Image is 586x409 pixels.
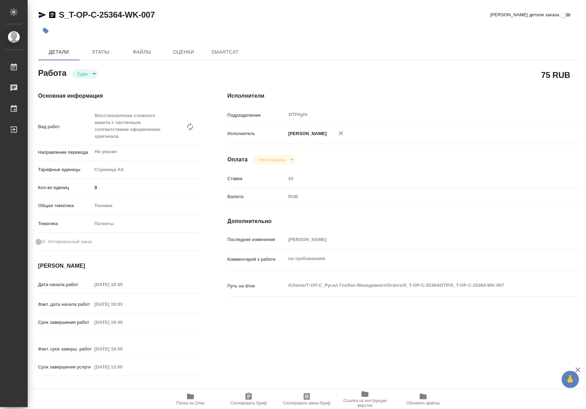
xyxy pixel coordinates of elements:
[84,48,117,56] span: Этапы
[38,262,200,270] h4: [PERSON_NAME]
[38,281,92,288] p: Дата начала работ
[228,92,578,100] h4: Исполнители
[340,398,390,408] span: Ссылка на инструкции верстки
[286,253,549,265] textarea: по требованиям
[286,191,549,203] div: RUB
[38,346,92,353] p: Факт. срок заверш. работ
[48,11,56,19] button: Скопировать ссылку
[75,71,90,77] button: Сдан
[283,401,330,406] span: Скопировать мини-бриф
[286,279,549,291] textarea: /Clients/Т-ОП-С_Русал Глобал Менеджмент/Orders/S_T-OP-C-25364/DTP/S_T-OP-C-25364-WK-007
[92,218,200,230] div: Патенты
[38,23,53,38] button: Добавить тэг
[228,283,286,290] p: Путь на drive
[228,155,248,164] h4: Оплата
[228,217,578,225] h4: Дополнительно
[336,390,394,409] button: Ссылка на инструкции верстки
[286,234,549,244] input: Пустое поле
[257,157,287,163] button: Не оплачена
[38,184,92,191] p: Кол-во единиц
[92,200,200,212] div: Техника
[286,174,549,184] input: Пустое поле
[228,236,286,243] p: Последнее изменение
[42,48,76,56] span: Детали
[230,401,267,406] span: Скопировать бриф
[125,48,159,56] span: Файлы
[228,175,286,182] p: Ставка
[490,11,559,18] span: [PERSON_NAME] детали заказа
[407,401,440,406] span: Обновить файлы
[161,390,220,409] button: Папка на Drive
[253,155,296,165] div: Сдан
[228,130,286,137] p: Исполнитель
[38,220,92,227] p: Тематика
[565,372,576,387] span: 🙏
[220,390,278,409] button: Скопировать бриф
[228,112,286,119] p: Подразделение
[394,390,452,409] button: Обновить файлы
[38,301,92,308] p: Факт. дата начала работ
[562,371,579,388] button: 🙏
[38,364,92,371] p: Срок завершения услуги
[38,166,92,173] p: Тарифные единицы
[92,299,153,309] input: Пустое поле
[286,130,327,137] p: [PERSON_NAME]
[38,202,92,209] p: Общая тематика
[278,390,336,409] button: Скопировать мини-бриф
[38,123,92,130] p: Вид работ
[208,48,242,56] span: SmartCat
[334,126,349,141] button: Удалить исполнителя
[176,401,205,406] span: Папка на Drive
[38,66,66,79] h2: Работа
[92,279,153,290] input: Пустое поле
[48,238,92,245] span: Нотариальный заказ
[167,48,200,56] span: Оценки
[38,319,92,326] p: Срок завершения работ
[92,362,153,372] input: Пустое поле
[38,11,46,19] button: Скопировать ссылку для ЯМессенджера
[228,256,286,263] p: Комментарий к работе
[92,344,153,354] input: Пустое поле
[92,183,200,193] input: ✎ Введи что-нибудь
[38,149,92,156] p: Направление перевода
[59,10,155,19] a: S_T-OP-C-25364-WK-007
[38,92,200,100] h4: Основная информация
[541,69,570,81] h2: 75 RUB
[228,193,286,200] p: Валюта
[92,317,153,327] input: Пустое поле
[72,69,98,79] div: Сдан
[92,164,200,176] div: Страница А4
